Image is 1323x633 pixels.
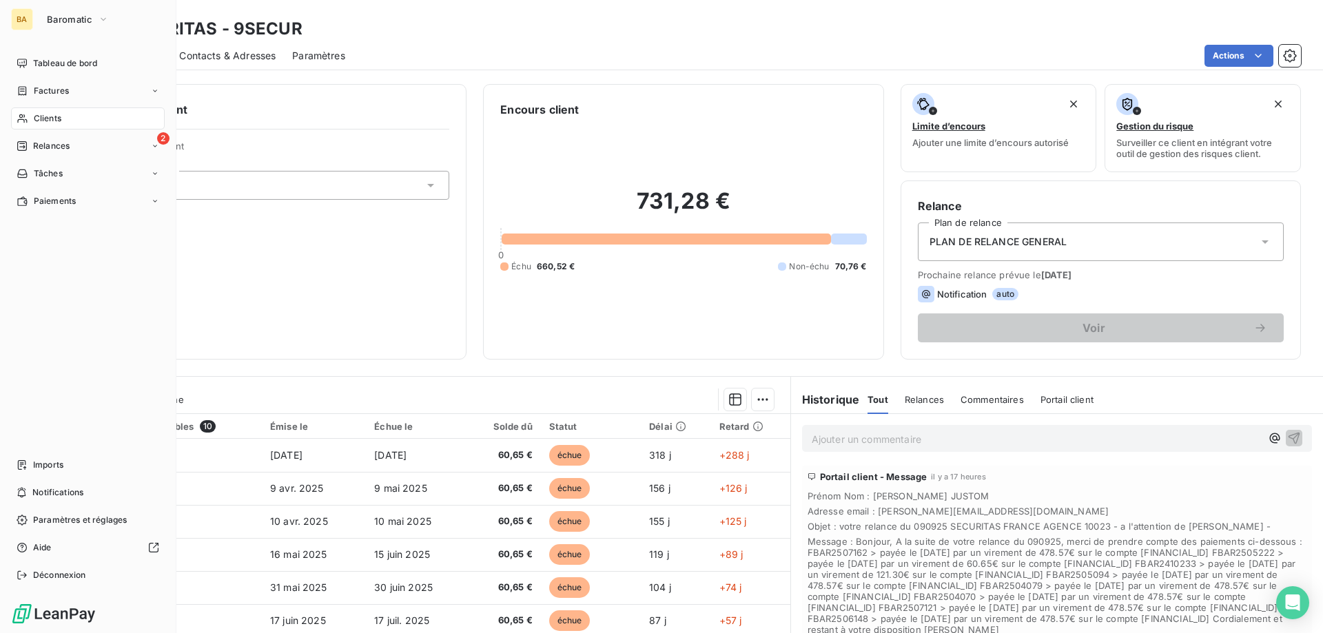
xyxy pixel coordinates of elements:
span: Commentaires [961,394,1024,405]
span: Tout [868,394,888,405]
span: 104 j [649,581,671,593]
span: 60,65 € [476,481,533,495]
span: Baromatic [47,14,92,25]
span: Portail client - Message [820,471,927,482]
span: échue [549,610,591,631]
span: Paramètres et réglages [33,514,127,526]
span: 30 juin 2025 [374,581,433,593]
span: échue [549,511,591,532]
span: 17 juin 2025 [270,614,326,626]
span: Factures [34,85,69,97]
span: échue [549,445,591,466]
span: +288 j [719,449,750,461]
span: +89 j [719,548,743,560]
span: 17 juil. 2025 [374,614,429,626]
span: +74 j [719,581,742,593]
span: Limite d’encours [912,121,985,132]
span: Surveiller ce client en intégrant votre outil de gestion des risques client. [1116,137,1289,159]
button: Actions [1204,45,1273,67]
span: Non-échu [789,260,829,273]
span: échue [549,544,591,565]
span: 156 j [649,482,670,494]
span: Relances [33,140,70,152]
span: Notifications [32,486,83,499]
h6: Informations client [83,101,449,118]
span: Ajouter une limite d’encours autorisé [912,137,1069,148]
div: Échue le [374,421,459,432]
button: Voir [918,313,1284,342]
h2: 731,28 € [500,187,866,229]
span: 70,76 € [835,260,867,273]
span: 9 mai 2025 [374,482,427,494]
div: Émise le [270,421,358,432]
div: BA [11,8,33,30]
span: Déconnexion [33,569,86,581]
span: Tableau de bord [33,57,97,70]
span: Notification [937,289,987,300]
h3: SECURITAS - 9SECUR [121,17,302,41]
span: Paiements [34,195,76,207]
span: 16 mai 2025 [270,548,327,560]
span: 318 j [649,449,671,461]
span: Contacts & Adresses [179,49,276,63]
div: Retard [719,421,782,432]
span: Adresse email : [PERSON_NAME][EMAIL_ADDRESS][DOMAIN_NAME] [808,506,1306,517]
h6: Encours client [500,101,579,118]
span: 87 j [649,614,666,626]
div: Délai [649,421,703,432]
span: 119 j [649,548,669,560]
span: 60,65 € [476,614,533,627]
span: PLAN DE RELANCE GENERAL [930,235,1067,249]
span: Portail client [1040,394,1094,405]
span: Propriétés Client [111,141,449,160]
span: il y a 17 heures [931,473,985,481]
span: [DATE] [1041,269,1072,280]
span: 60,65 € [476,581,533,594]
span: Objet : votre relance du 090925 SECURITAS FRANCE AGENCE 10023 - a l'attention de [PERSON_NAME] - [808,521,1306,532]
span: auto [992,288,1018,300]
div: Statut [549,421,633,432]
span: échue [549,577,591,598]
span: Prénom Nom : [PERSON_NAME] JUSTOM [808,490,1306,501]
span: Tâches [34,167,63,180]
div: Pièces comptables [108,420,254,433]
span: Échu [511,260,531,273]
span: 10 mai 2025 [374,515,431,527]
span: Prochaine relance prévue le [918,269,1284,280]
span: 60,65 € [476,548,533,561]
span: 10 avr. 2025 [270,515,328,527]
span: [DATE] [374,449,407,461]
span: Clients [34,112,61,125]
span: échue [549,478,591,499]
span: 10 [200,420,216,433]
button: Gestion du risqueSurveiller ce client en intégrant votre outil de gestion des risques client. [1105,84,1301,172]
span: +57 j [719,614,742,626]
span: Paramètres [292,49,345,63]
button: Limite d’encoursAjouter une limite d’encours autorisé [901,84,1097,172]
a: Aide [11,537,165,559]
span: Gestion du risque [1116,121,1193,132]
div: Open Intercom Messenger [1276,586,1309,619]
span: 60,65 € [476,515,533,528]
span: 660,52 € [537,260,575,273]
span: [DATE] [270,449,302,461]
span: 0 [498,249,504,260]
img: Logo LeanPay [11,603,96,625]
div: Solde dû [476,421,533,432]
span: 9 avr. 2025 [270,482,324,494]
span: Relances [905,394,944,405]
span: 2 [157,132,170,145]
span: Imports [33,459,63,471]
span: 60,65 € [476,448,533,462]
span: 31 mai 2025 [270,581,327,593]
h6: Relance [918,198,1284,214]
span: +126 j [719,482,748,494]
span: 155 j [649,515,670,527]
span: +125 j [719,515,747,527]
h6: Historique [791,391,860,408]
span: Aide [33,541,52,554]
span: Voir [934,322,1253,333]
span: 15 juin 2025 [374,548,430,560]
